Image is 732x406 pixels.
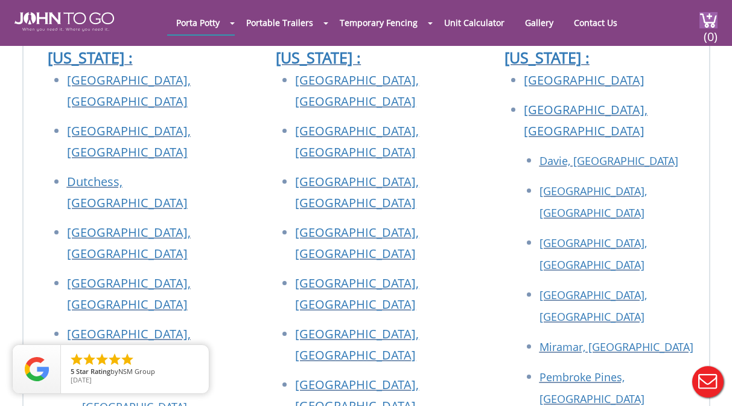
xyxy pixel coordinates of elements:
[67,275,191,312] a: [GEOGRAPHIC_DATA], [GEOGRAPHIC_DATA]
[516,11,562,34] a: Gallery
[699,12,718,28] img: cart a
[67,72,191,109] a: [GEOGRAPHIC_DATA], [GEOGRAPHIC_DATA]
[67,326,191,363] a: [GEOGRAPHIC_DATA], [GEOGRAPHIC_DATA]
[524,101,648,139] a: [GEOGRAPHIC_DATA], [GEOGRAPHIC_DATA]
[539,288,647,324] a: [GEOGRAPHIC_DATA], [GEOGRAPHIC_DATA]
[71,368,199,376] span: by
[295,275,419,312] a: [GEOGRAPHIC_DATA], [GEOGRAPHIC_DATA]
[118,367,155,376] span: NSM Group
[76,367,110,376] span: Star Rating
[539,153,678,168] a: Davie, [GEOGRAPHIC_DATA]
[435,11,514,34] a: Unit Calculator
[295,123,419,160] a: [GEOGRAPHIC_DATA], [GEOGRAPHIC_DATA]
[295,173,419,211] a: [GEOGRAPHIC_DATA], [GEOGRAPHIC_DATA]
[539,340,693,354] a: Miramar, [GEOGRAPHIC_DATA]
[120,352,135,367] li: 
[276,47,361,68] a: [US_STATE] :
[25,357,49,381] img: Review Rating
[71,375,92,384] span: [DATE]
[295,72,419,109] a: [GEOGRAPHIC_DATA], [GEOGRAPHIC_DATA]
[539,236,647,272] a: [GEOGRAPHIC_DATA], [GEOGRAPHIC_DATA]
[67,123,191,160] a: [GEOGRAPHIC_DATA], [GEOGRAPHIC_DATA]
[95,352,109,367] li: 
[504,47,590,68] a: [US_STATE] :
[295,326,419,363] a: [GEOGRAPHIC_DATA], [GEOGRAPHIC_DATA]
[71,367,74,376] span: 5
[237,11,322,34] a: Portable Trailers
[331,11,427,34] a: Temporary Fencing
[703,19,718,45] span: (0)
[167,11,229,34] a: Porta Potty
[539,184,647,220] a: [GEOGRAPHIC_DATA], [GEOGRAPHIC_DATA]
[67,173,188,211] a: Dutchess, [GEOGRAPHIC_DATA]
[14,12,114,31] img: JOHN to go
[48,47,133,68] a: [US_STATE] :
[524,72,644,88] a: [GEOGRAPHIC_DATA]
[295,224,419,262] a: [GEOGRAPHIC_DATA], [GEOGRAPHIC_DATA]
[67,224,191,262] a: [GEOGRAPHIC_DATA], [GEOGRAPHIC_DATA]
[69,352,84,367] li: 
[107,352,122,367] li: 
[684,358,732,406] button: Live Chat
[82,352,97,367] li: 
[565,11,626,34] a: Contact Us
[539,370,644,406] a: Pembroke Pines, [GEOGRAPHIC_DATA]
